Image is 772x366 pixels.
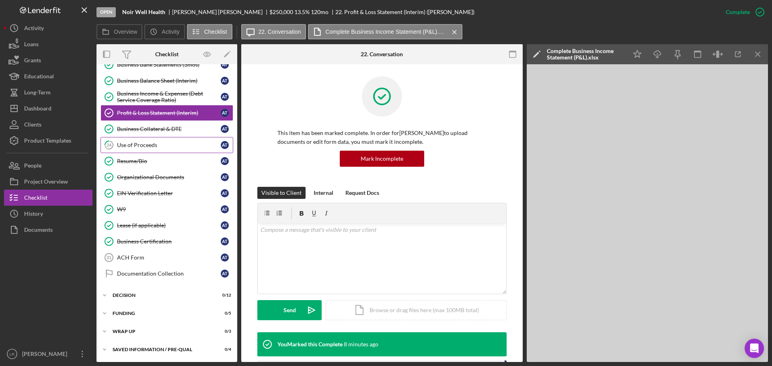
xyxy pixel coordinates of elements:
[101,201,233,217] a: W9AT
[113,293,211,298] div: Decision
[217,347,231,352] div: 0 / 4
[187,24,232,39] button: Checklist
[261,187,302,199] div: Visible to Client
[144,24,185,39] button: Activity
[221,270,229,278] div: A T
[344,341,378,348] time: 2025-10-07 03:56
[162,29,179,35] label: Activity
[325,29,446,35] label: Complete Business Income Statement (P&L).xlsx
[204,29,227,35] label: Checklist
[283,300,296,320] div: Send
[221,221,229,229] div: A T
[221,61,229,69] div: A T
[310,187,337,199] button: Internal
[547,48,623,61] div: Complete Business Income Statement (P&L).xlsx
[101,266,233,282] a: Documentation CollectionAT
[241,24,306,39] button: 22. Conversation
[117,142,221,148] div: Use of Proceeds
[117,126,221,132] div: Business Collateral & DTE
[117,174,221,180] div: Organizational Documents
[277,129,487,147] p: This item has been marked complete. In order for [PERSON_NAME] to upload documents or edit form d...
[101,105,233,121] a: Profit & Loss Statement (Interim)AT
[361,51,403,57] div: 22. Conversation
[101,233,233,249] a: Business CertificationAT
[96,7,116,17] div: Open
[117,222,221,229] div: Lease (if applicable)
[117,158,221,164] div: Resume/Bio
[341,187,383,199] button: Request Docs
[221,109,229,117] div: A T
[113,311,211,316] div: Funding
[718,4,768,20] button: Complete
[221,77,229,85] div: A T
[257,187,306,199] button: Visible to Client
[113,329,211,334] div: Wrap up
[294,9,310,15] div: 13.5 %
[117,90,221,103] div: Business Income & Expenses (Debt Service Coverage Ratio)
[101,73,233,89] a: Business Balance Sheet (Interim)AT
[117,61,221,68] div: Business Bank Statements (3mos)
[221,125,229,133] div: A T
[217,329,231,334] div: 0 / 3
[4,346,92,362] button: LR[PERSON_NAME]
[172,9,269,15] div: [PERSON_NAME] [PERSON_NAME]
[221,93,229,101] div: A T
[221,157,229,165] div: A T
[20,346,72,364] div: [PERSON_NAME]
[155,51,179,57] div: Checklist
[117,270,221,277] div: Documentation Collection
[221,189,229,197] div: A T
[114,29,137,35] label: Overview
[745,339,764,358] div: Open Intercom Messenger
[113,347,211,352] div: Saved Information / Pre-Qual
[726,4,750,20] div: Complete
[217,293,231,298] div: 0 / 12
[269,8,293,15] span: $250,000
[308,24,462,39] button: Complete Business Income Statement (P&L).xlsx
[335,9,474,15] div: 22. Profit & Loss Statement (Interim) ([PERSON_NAME])
[314,187,333,199] div: Internal
[257,300,322,320] button: Send
[221,141,229,149] div: A T
[117,238,221,245] div: Business Certification
[101,153,233,169] a: Resume/BioAT
[122,9,165,15] b: Noir Well Health
[311,9,329,15] div: 120 mo
[259,29,301,35] label: 22. Conversation
[117,78,221,84] div: Business Balance Sheet (Interim)
[101,217,233,233] a: Lease (if applicable)AT
[217,311,231,316] div: 0 / 5
[117,254,221,261] div: ACH Form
